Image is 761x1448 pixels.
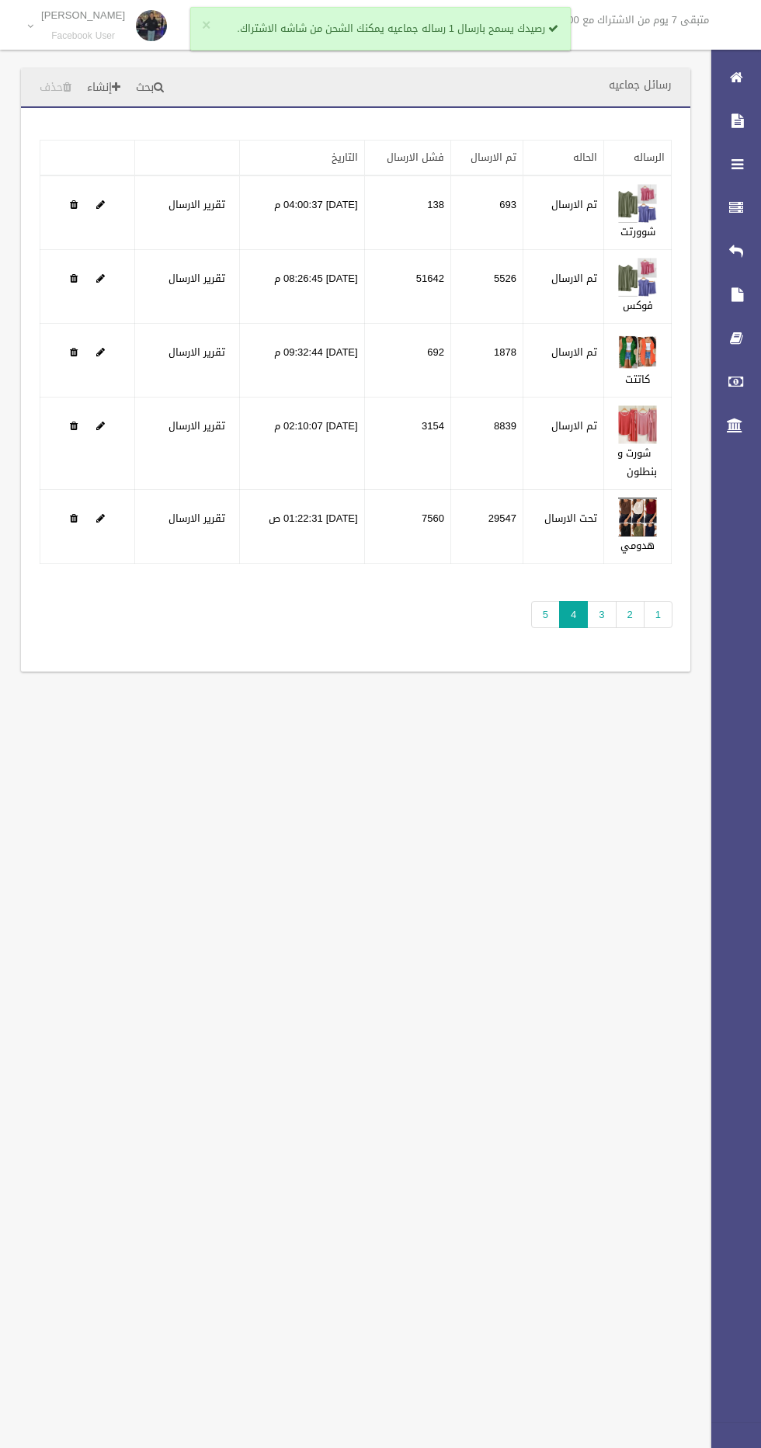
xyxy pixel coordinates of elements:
td: 1878 [450,324,523,398]
td: 5526 [450,250,523,324]
a: بحث [130,74,170,102]
td: [DATE] 09:32:44 م [239,324,364,398]
a: تقرير الارسال [169,342,225,362]
label: تم الارسال [551,196,597,214]
td: [DATE] 08:26:45 م [239,250,364,324]
td: [DATE] 01:22:31 ص [239,490,364,564]
a: Edit [96,416,105,436]
small: Facebook User [41,30,125,42]
img: 638921825234776626.jpg [618,258,657,297]
img: 638921669256375338.jpg [618,184,657,223]
a: هدومي [620,536,655,555]
td: [DATE] 02:10:07 م [239,398,364,490]
a: 3 [587,601,616,628]
td: 29547 [450,490,523,564]
a: تقرير الارسال [169,195,225,214]
p: [PERSON_NAME] [41,9,125,21]
a: تقرير الارسال [169,509,225,528]
img: 638924479724869242.jpg [618,498,657,536]
td: 8839 [450,398,523,490]
a: 1 [644,601,672,628]
a: Edit [618,416,657,436]
img: 638921865298848382.jpg [618,332,657,370]
td: 3154 [364,398,450,490]
label: تحت الارسال [544,509,597,528]
td: 7560 [364,490,450,564]
a: إنشاء [81,74,127,102]
label: تم الارسال [551,417,597,436]
button: × [202,18,210,33]
a: Edit [96,269,105,288]
td: 693 [450,175,523,250]
a: Edit [96,342,105,362]
th: الحاله [523,141,603,176]
td: 138 [364,175,450,250]
a: فشل الارسال [387,148,444,167]
div: رصيدك يسمح بارسال 1 رساله جماعيه يمكنك الشحن من شاشه الاشتراك. [190,7,571,50]
a: Edit [618,509,657,528]
th: الرساله [604,141,672,176]
a: فوكس [623,296,653,315]
a: Edit [96,195,105,214]
span: 4 [559,601,588,628]
img: 638924192209046630.jpg [618,405,657,444]
td: 51642 [364,250,450,324]
label: تم الارسال [551,269,597,288]
a: Edit [618,269,657,288]
a: كاتتت [625,370,650,389]
a: التاريخ [332,148,358,167]
header: رسائل جماعيه [590,70,690,100]
td: [DATE] 04:00:37 م [239,175,364,250]
a: 2 [616,601,645,628]
label: تم الارسال [551,343,597,362]
a: Edit [618,342,657,362]
a: تم الارسال [471,148,516,167]
a: Edit [96,509,105,528]
a: Edit [618,195,657,214]
a: تقرير الارسال [169,269,225,288]
a: شوورتت [620,222,655,241]
a: تقرير الارسال [169,416,225,436]
a: 5 [531,601,560,628]
a: شورت و بنطلون [617,443,657,481]
td: 692 [364,324,450,398]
